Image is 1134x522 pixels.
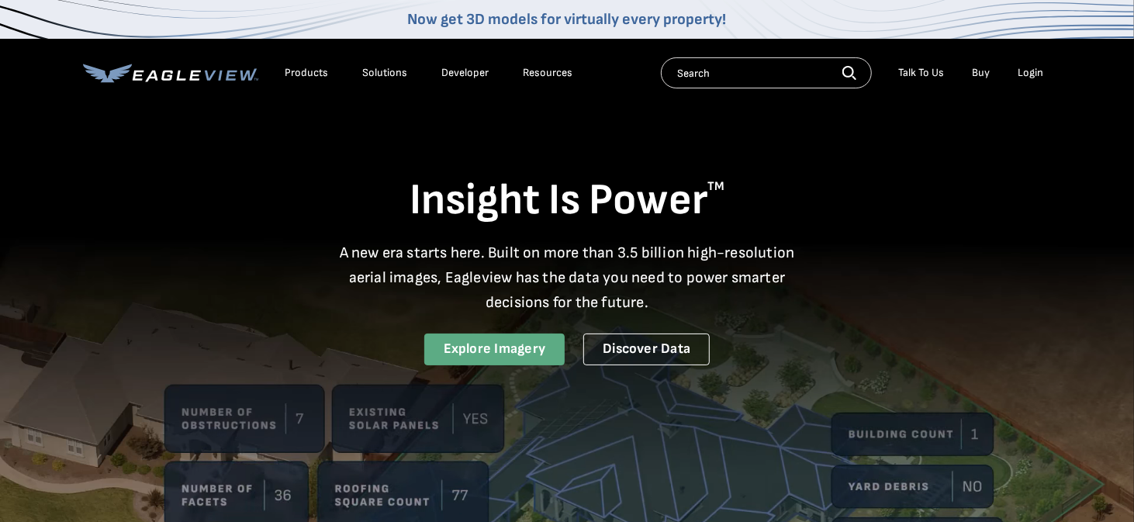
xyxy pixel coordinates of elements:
[408,10,727,29] a: Now get 3D models for virtually every property!
[285,66,328,80] div: Products
[441,66,489,80] a: Developer
[1018,66,1043,80] div: Login
[523,66,572,80] div: Resources
[972,66,990,80] a: Buy
[707,179,724,194] sup: TM
[583,334,710,365] a: Discover Data
[424,334,565,365] a: Explore Imagery
[898,66,944,80] div: Talk To Us
[661,57,872,88] input: Search
[83,174,1051,228] h1: Insight Is Power
[330,240,804,315] p: A new era starts here. Built on more than 3.5 billion high-resolution aerial images, Eagleview ha...
[362,66,407,80] div: Solutions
